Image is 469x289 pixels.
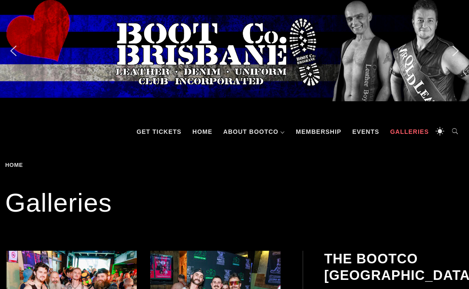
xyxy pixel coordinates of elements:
[5,162,73,168] div: Breadcrumbs
[132,119,186,145] a: GET TICKETS
[7,44,20,58] img: previous arrow
[324,251,462,283] h2: The BootCo [GEOGRAPHIC_DATA]
[386,119,433,145] a: Galleries
[219,119,289,145] a: About BootCo
[5,186,464,220] h1: Galleries
[188,119,217,145] a: Home
[5,162,26,168] a: Home
[449,44,462,58] img: next arrow
[291,119,346,145] a: Membership
[348,119,383,145] a: Events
